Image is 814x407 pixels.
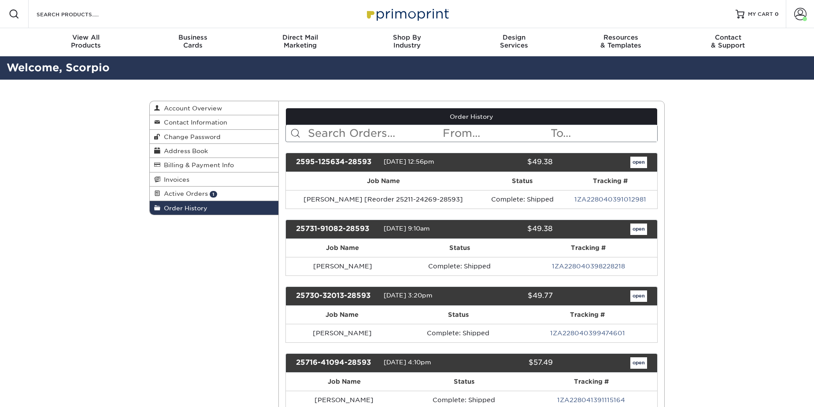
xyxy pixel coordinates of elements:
input: From... [442,125,549,142]
th: Status [403,373,525,391]
th: Job Name [286,373,403,391]
span: Contact Information [160,119,227,126]
a: open [630,290,647,302]
a: Resources& Templates [567,28,674,56]
a: Contact& Support [674,28,781,56]
th: Tracking # [519,239,657,257]
span: Shop By [354,33,461,41]
span: Business [140,33,247,41]
div: Services [460,33,567,49]
div: & Support [674,33,781,49]
a: 1ZA228041391115164 [557,396,625,403]
div: $49.77 [465,290,559,302]
a: Shop ByIndustry [354,28,461,56]
a: Active Orders 1 [150,187,278,201]
th: Job Name [286,306,399,324]
span: 1 [210,191,217,198]
span: [DATE] 3:20pm [384,292,433,299]
span: [DATE] 4:10pm [384,359,431,366]
input: Search Orders... [307,125,442,142]
a: Contact Information [150,115,278,129]
span: Billing & Payment Info [160,161,234,169]
img: Primoprint [363,4,451,23]
span: [DATE] 9:10am [384,225,430,232]
span: Direct Mail [247,33,354,41]
span: Address Book [160,147,208,154]
input: SEARCH PRODUCTS..... [36,9,122,19]
a: Direct MailMarketing [247,28,354,56]
span: MY CART [748,11,773,18]
div: Industry [354,33,461,49]
input: To... [550,125,657,142]
div: 2595-125634-28593 [289,157,384,168]
td: [PERSON_NAME] [286,257,400,275]
a: DesignServices [460,28,567,56]
th: Job Name [286,239,400,257]
th: Status [481,172,564,190]
div: 25731-91082-28593 [289,224,384,235]
a: 1ZA228040391012981 [574,196,646,203]
a: Billing & Payment Info [150,158,278,172]
a: Invoices [150,172,278,187]
div: Marketing [247,33,354,49]
span: Resources [567,33,674,41]
div: $49.38 [465,157,559,168]
span: Account Overview [160,105,222,112]
span: Change Password [160,133,221,140]
a: Order History [150,201,278,215]
th: Tracking # [564,172,657,190]
span: Invoices [160,176,189,183]
a: BusinessCards [140,28,247,56]
a: Order History [286,108,658,125]
div: Cards [140,33,247,49]
th: Tracking # [525,373,657,391]
div: 25716-41094-28593 [289,357,384,369]
div: $49.38 [465,224,559,235]
td: [PERSON_NAME] [Reorder 25211-24269-28593] [286,190,481,209]
a: open [630,357,647,369]
a: open [630,224,647,235]
div: 25730-32013-28593 [289,290,384,302]
a: Address Book [150,144,278,158]
th: Status [400,239,519,257]
a: 1ZA228040398228218 [552,263,625,270]
th: Status [399,306,518,324]
div: & Templates [567,33,674,49]
td: Complete: Shipped [481,190,564,209]
th: Job Name [286,172,481,190]
span: Order History [160,205,207,212]
div: Products [33,33,140,49]
span: Contact [674,33,781,41]
span: Design [460,33,567,41]
th: Tracking # [518,306,657,324]
a: View AllProducts [33,28,140,56]
td: Complete: Shipped [399,324,518,342]
a: 1ZA228040399474601 [550,330,625,337]
span: 0 [775,11,779,17]
a: Account Overview [150,101,278,115]
a: open [630,157,647,168]
span: View All [33,33,140,41]
div: $57.49 [465,357,559,369]
a: Change Password [150,130,278,144]
span: [DATE] 12:56pm [384,158,434,165]
span: Active Orders [160,190,208,197]
td: [PERSON_NAME] [286,324,399,342]
td: Complete: Shipped [400,257,519,275]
